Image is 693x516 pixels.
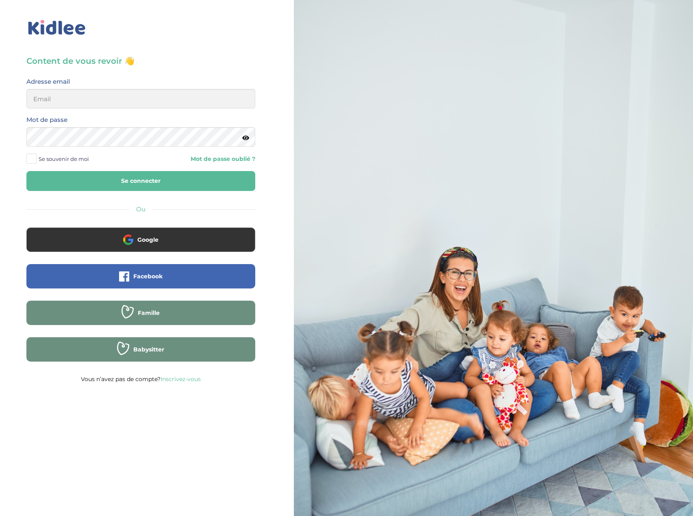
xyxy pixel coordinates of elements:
span: Se souvenir de moi [39,154,89,164]
a: Mot de passe oublié ? [147,155,255,163]
img: facebook.png [119,271,129,282]
span: Google [137,236,159,244]
button: Babysitter [26,337,255,362]
span: Facebook [133,272,163,280]
img: google.png [123,234,133,245]
label: Adresse email [26,76,70,87]
p: Vous n’avez pas de compte? [26,374,255,384]
h3: Content de vous revoir 👋 [26,55,255,67]
a: Famille [26,314,255,322]
a: Google [26,241,255,249]
span: Famille [138,309,160,317]
button: Google [26,228,255,252]
span: Ou [136,205,146,213]
input: Email [26,89,255,108]
a: Facebook [26,278,255,286]
img: logo_kidlee_bleu [26,18,87,37]
button: Se connecter [26,171,255,191]
a: Inscrivez-vous [161,375,201,383]
a: Babysitter [26,351,255,359]
button: Facebook [26,264,255,288]
label: Mot de passe [26,115,67,125]
span: Babysitter [133,345,164,353]
button: Famille [26,301,255,325]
